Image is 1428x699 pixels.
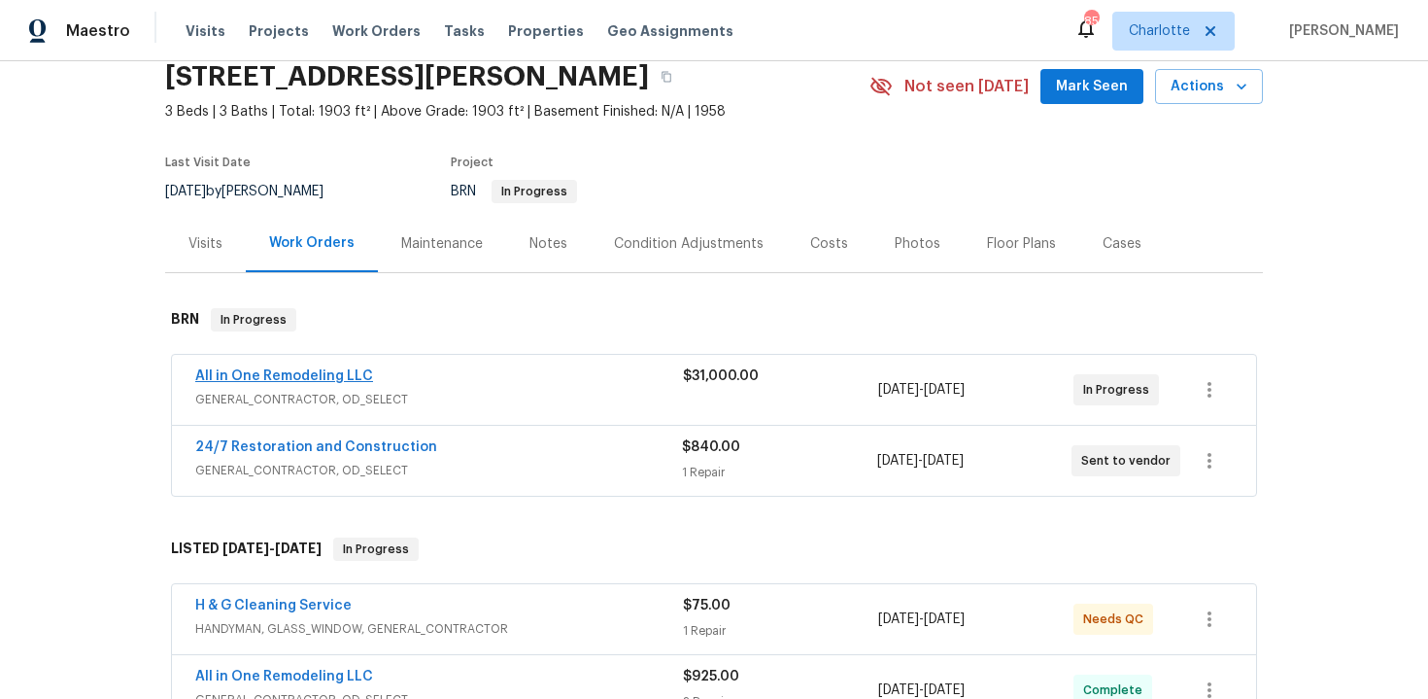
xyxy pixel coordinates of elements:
span: - [222,542,322,555]
span: Sent to vendor [1081,451,1178,471]
span: Not seen [DATE] [904,77,1029,96]
div: Costs [810,234,848,254]
span: Properties [508,21,584,41]
span: [DATE] [878,612,919,626]
span: GENERAL_CONTRACTOR, OD_SELECT [195,390,683,409]
span: GENERAL_CONTRACTOR, OD_SELECT [195,461,682,480]
span: [DATE] [924,612,965,626]
span: $75.00 [683,599,731,612]
span: Charlotte [1129,21,1190,41]
span: Needs QC [1083,610,1151,629]
span: [DATE] [924,383,965,397]
div: 1 Repair [682,463,876,482]
span: Maestro [66,21,130,41]
span: [DATE] [222,542,269,555]
span: [DATE] [924,683,965,697]
span: - [878,610,965,629]
span: [DATE] [878,683,919,697]
span: Geo Assignments [607,21,733,41]
span: In Progress [213,310,294,330]
span: Mark Seen [1056,75,1128,99]
a: All in One Remodeling LLC [195,369,373,383]
h2: [STREET_ADDRESS][PERSON_NAME] [165,67,649,87]
div: Floor Plans [987,234,1056,254]
div: Photos [895,234,940,254]
span: [DATE] [275,542,322,555]
span: [DATE] [877,454,918,468]
a: H & G Cleaning Service [195,599,352,612]
span: HANDYMAN, GLASS_WINDOW, GENERAL_CONTRACTOR [195,619,683,639]
span: Project [451,157,493,168]
button: Actions [1155,69,1263,105]
div: 85 [1084,12,1098,31]
div: Work Orders [269,233,355,253]
span: Visits [186,21,225,41]
button: Mark Seen [1040,69,1143,105]
span: Last Visit Date [165,157,251,168]
span: [DATE] [923,454,964,468]
h6: BRN [171,308,199,332]
h6: LISTED [171,538,322,561]
div: Cases [1103,234,1141,254]
span: Projects [249,21,309,41]
div: 1 Repair [683,621,878,641]
span: Tasks [444,24,485,38]
span: In Progress [493,186,575,197]
span: Actions [1171,75,1247,99]
span: [DATE] [165,185,206,198]
span: - [878,380,965,400]
span: $840.00 [682,440,740,454]
div: LISTED [DATE]-[DATE]In Progress [165,518,1263,580]
div: Visits [188,234,222,254]
div: Notes [529,234,567,254]
div: Condition Adjustments [614,234,764,254]
span: In Progress [1083,380,1157,400]
span: $31,000.00 [683,369,759,383]
span: Work Orders [332,21,421,41]
a: All in One Remodeling LLC [195,670,373,683]
div: Maintenance [401,234,483,254]
span: 3 Beds | 3 Baths | Total: 1903 ft² | Above Grade: 1903 ft² | Basement Finished: N/A | 1958 [165,102,869,122]
span: In Progress [335,540,417,559]
span: [PERSON_NAME] [1281,21,1399,41]
span: [DATE] [878,383,919,397]
button: Copy Address [649,59,684,94]
div: BRN In Progress [165,289,1263,351]
div: by [PERSON_NAME] [165,180,347,203]
a: 24/7 Restoration and Construction [195,440,437,454]
span: BRN [451,185,577,198]
span: $925.00 [683,670,739,683]
span: - [877,451,964,471]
